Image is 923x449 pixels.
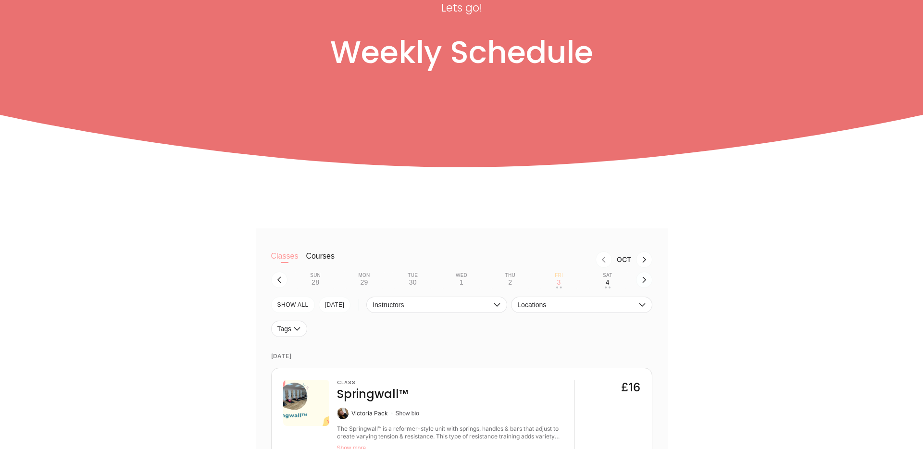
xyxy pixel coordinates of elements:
[408,273,418,278] div: Tue
[603,273,612,278] div: Sat
[271,251,299,271] button: Classes
[511,297,652,313] button: Locations
[456,273,467,278] div: Wed
[337,408,349,419] img: Victoria Pack
[358,273,370,278] div: Mon
[360,278,368,286] div: 29
[505,273,515,278] div: Thu
[556,287,561,288] div: • •
[350,251,652,268] nav: Month switch
[596,251,612,268] button: Previous month, Sep
[605,287,611,288] div: • •
[283,380,329,426] img: 5d9617d8-c062-43cb-9683-4a4abb156b5d.png
[508,278,512,286] div: 2
[636,251,652,268] button: Next month, Nov
[460,278,463,286] div: 1
[310,273,321,278] div: Sun
[271,321,308,337] button: Tags
[373,301,491,309] span: Instructors
[337,387,408,402] h4: Springwall™
[396,410,419,417] button: Show bio
[517,301,636,309] span: Locations
[606,278,610,286] div: 4
[557,278,561,286] div: 3
[277,325,292,333] span: Tags
[319,297,351,313] button: [DATE]
[351,410,388,417] div: Victoria Pack
[173,34,750,72] h1: Weekly Schedule
[409,278,417,286] div: 30
[271,345,652,368] time: [DATE]
[306,251,335,271] button: Courses
[337,425,567,440] div: The Springwall™ is a reformer-style unit with springs, handles & bars that adjust to create varyi...
[312,278,319,286] div: 28
[621,380,640,395] div: £16
[271,297,315,313] button: SHOW All
[337,380,408,386] h3: Class
[366,297,507,313] button: Instructors
[612,256,636,263] div: Month Oct
[555,273,563,278] div: Fri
